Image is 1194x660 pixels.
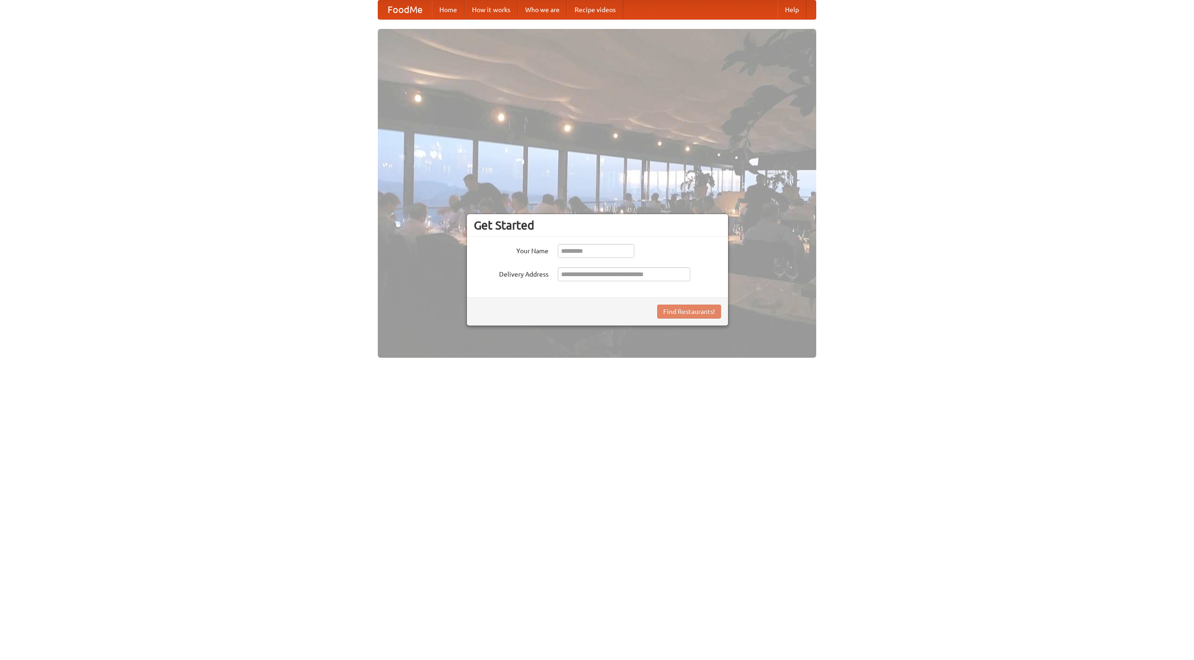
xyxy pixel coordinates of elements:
h3: Get Started [474,218,721,232]
a: FoodMe [378,0,432,19]
label: Delivery Address [474,267,548,279]
button: Find Restaurants! [657,305,721,319]
a: Who we are [518,0,567,19]
label: Your Name [474,244,548,256]
a: How it works [465,0,518,19]
a: Home [432,0,465,19]
a: Help [777,0,806,19]
a: Recipe videos [567,0,623,19]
